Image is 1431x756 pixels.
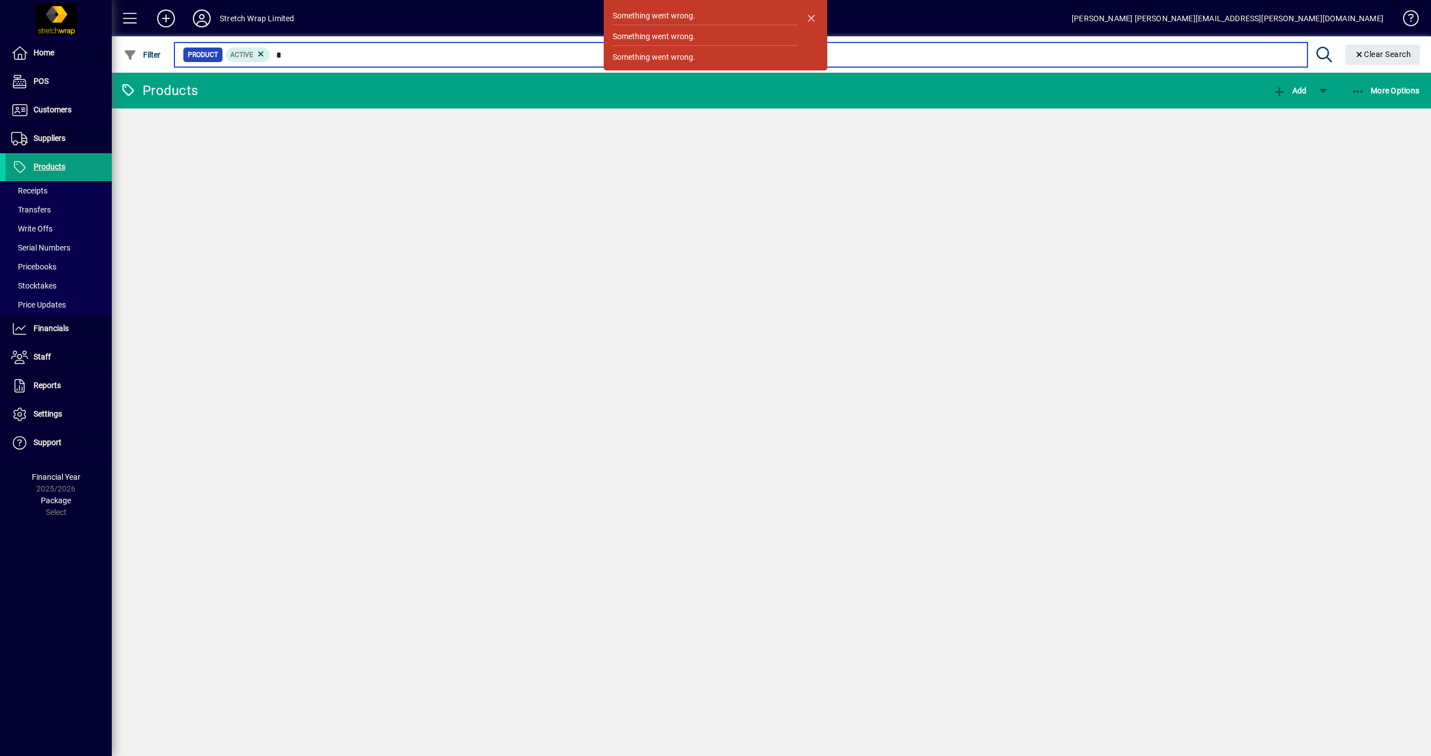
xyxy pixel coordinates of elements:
[34,77,49,86] span: POS
[41,496,71,505] span: Package
[11,300,66,309] span: Price Updates
[6,372,112,400] a: Reports
[120,82,198,100] div: Products
[121,45,164,65] button: Filter
[11,243,70,252] span: Serial Numbers
[34,105,72,114] span: Customers
[230,51,253,59] span: Active
[6,257,112,276] a: Pricebooks
[6,343,112,371] a: Staff
[6,181,112,200] a: Receipts
[6,39,112,67] a: Home
[6,125,112,153] a: Suppliers
[6,295,112,314] a: Price Updates
[34,381,61,390] span: Reports
[124,50,161,59] span: Filter
[1072,10,1383,27] div: [PERSON_NAME] [PERSON_NAME][EMAIL_ADDRESS][PERSON_NAME][DOMAIN_NAME]
[34,409,62,418] span: Settings
[1270,81,1309,101] button: Add
[188,49,218,60] span: Product
[34,438,61,447] span: Support
[1352,86,1420,95] span: More Options
[184,8,220,29] button: Profile
[34,134,65,143] span: Suppliers
[11,224,53,233] span: Write Offs
[34,48,54,57] span: Home
[220,10,295,27] div: Stretch Wrap Limited
[1395,2,1417,39] a: Knowledge Base
[1354,50,1411,59] span: Clear Search
[6,96,112,124] a: Customers
[6,400,112,428] a: Settings
[34,162,65,171] span: Products
[34,352,51,361] span: Staff
[6,238,112,257] a: Serial Numbers
[226,48,271,62] mat-chip: Activation Status: Active
[32,472,80,481] span: Financial Year
[34,324,69,333] span: Financials
[11,281,56,290] span: Stocktakes
[11,186,48,195] span: Receipts
[1349,81,1423,101] button: More Options
[1273,86,1306,95] span: Add
[6,276,112,295] a: Stocktakes
[11,205,51,214] span: Transfers
[6,219,112,238] a: Write Offs
[11,262,56,271] span: Pricebooks
[6,315,112,343] a: Financials
[148,8,184,29] button: Add
[6,68,112,96] a: POS
[6,429,112,457] a: Support
[1345,45,1420,65] button: Clear
[6,200,112,219] a: Transfers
